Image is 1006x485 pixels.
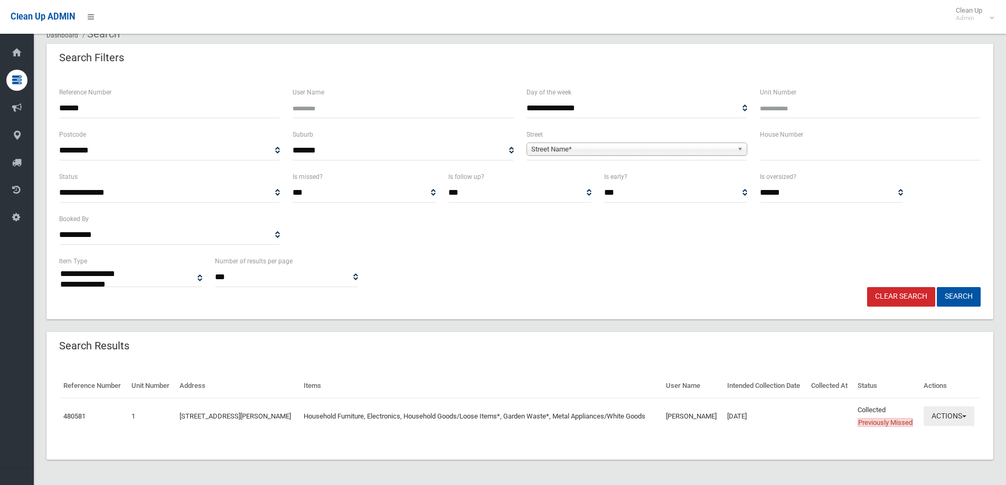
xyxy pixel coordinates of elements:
[531,143,733,156] span: Street Name*
[526,129,543,140] label: Street
[59,255,87,267] label: Item Type
[662,398,723,434] td: [PERSON_NAME]
[858,418,913,427] span: Previously Missed
[175,374,299,398] th: Address
[867,287,935,307] a: Clear Search
[760,129,803,140] label: House Number
[127,398,175,434] td: 1
[526,87,571,98] label: Day of the week
[723,398,807,434] td: [DATE]
[937,287,981,307] button: Search
[59,129,86,140] label: Postcode
[59,87,111,98] label: Reference Number
[127,374,175,398] th: Unit Number
[760,87,796,98] label: Unit Number
[956,14,982,22] small: Admin
[59,213,89,225] label: Booked By
[807,374,853,398] th: Collected At
[59,171,78,183] label: Status
[59,374,127,398] th: Reference Number
[215,255,293,267] label: Number of results per page
[448,171,484,183] label: Is follow up?
[723,374,807,398] th: Intended Collection Date
[46,336,142,356] header: Search Results
[46,32,78,39] a: Dashboard
[299,398,662,434] td: Household Furniture, Electronics, Household Goods/Loose Items*, Garden Waste*, Metal Appliances/W...
[80,24,120,44] li: Search
[293,171,323,183] label: Is missed?
[853,398,919,434] td: Collected
[662,374,723,398] th: User Name
[46,47,137,68] header: Search Filters
[63,412,86,420] a: 480581
[299,374,662,398] th: Items
[760,171,796,183] label: Is oversized?
[180,412,291,420] a: [STREET_ADDRESS][PERSON_NAME]
[919,374,981,398] th: Actions
[924,406,974,426] button: Actions
[293,87,324,98] label: User Name
[853,374,919,398] th: Status
[11,12,75,22] span: Clean Up ADMIN
[604,171,627,183] label: Is early?
[293,129,313,140] label: Suburb
[951,6,993,22] span: Clean Up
